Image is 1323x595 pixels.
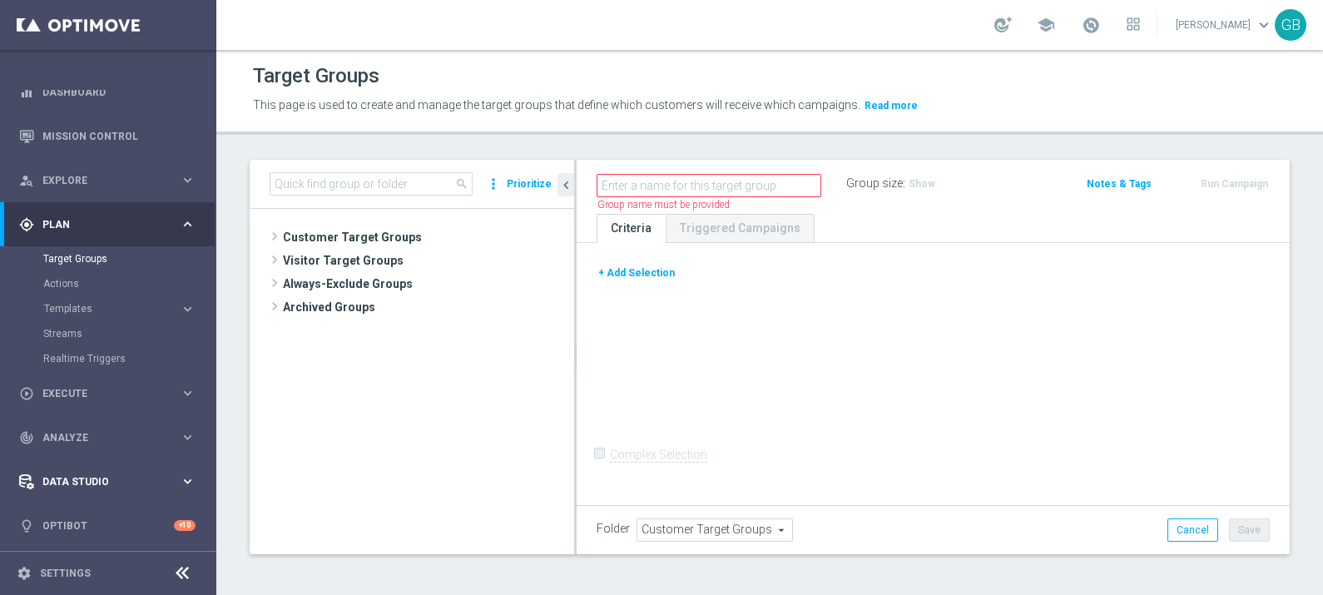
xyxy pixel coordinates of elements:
i: track_changes [19,430,34,445]
span: Explore [42,176,180,186]
i: play_circle_outline [19,386,34,401]
span: school [1037,16,1055,34]
button: Templates keyboard_arrow_right [43,302,196,315]
i: gps_fixed [19,217,34,232]
div: Mission Control [19,114,196,158]
span: Templates [44,304,163,314]
button: Read more [863,97,919,115]
a: Realtime Triggers [43,352,173,365]
label: Group name must be provided [597,198,730,212]
span: Always-Exclude Groups [283,272,574,295]
i: keyboard_arrow_right [180,216,196,232]
div: Analyze [19,430,180,445]
i: keyboard_arrow_right [180,429,196,445]
i: equalizer [19,85,34,100]
div: Target Groups [43,246,215,271]
label: Folder [597,522,630,536]
button: Save [1229,518,1270,542]
label: : [903,176,905,191]
i: person_search [19,173,34,188]
a: Settings [40,568,91,578]
span: Execute [42,389,180,399]
div: Data Studio [19,474,180,489]
a: Mission Control [42,114,196,158]
i: keyboard_arrow_right [180,385,196,401]
i: keyboard_arrow_right [180,172,196,188]
button: Data Studio keyboard_arrow_right [18,475,196,488]
i: more_vert [485,172,502,196]
i: keyboard_arrow_right [180,474,196,489]
a: Dashboard [42,70,196,114]
button: play_circle_outline Execute keyboard_arrow_right [18,387,196,400]
div: Plan [19,217,180,232]
input: Quick find group or folder [270,172,473,196]
div: Dashboard [19,70,196,114]
a: Actions [43,277,173,290]
button: + Add Selection [597,264,676,282]
span: Archived Groups [283,295,574,319]
div: GB [1275,9,1306,41]
a: Criteria [597,214,666,243]
span: keyboard_arrow_down [1255,16,1273,34]
div: Execute [19,386,180,401]
span: search [455,177,468,191]
button: track_changes Analyze keyboard_arrow_right [18,431,196,444]
i: chevron_left [558,177,574,193]
input: Enter a name for this target group [597,174,821,197]
div: +10 [174,520,196,531]
div: Templates [43,296,215,321]
a: Optibot [42,503,174,548]
button: Mission Control [18,130,196,143]
i: lightbulb [19,518,34,533]
i: settings [17,566,32,581]
i: keyboard_arrow_right [180,301,196,317]
a: Triggered Campaigns [666,214,815,243]
button: person_search Explore keyboard_arrow_right [18,174,196,187]
button: equalizer Dashboard [18,86,196,99]
button: lightbulb Optibot +10 [18,519,196,533]
button: gps_fixed Plan keyboard_arrow_right [18,218,196,231]
span: Visitor Target Groups [283,249,574,272]
div: Explore [19,173,180,188]
span: Plan [42,220,180,230]
span: This page is used to create and manage the target groups that define which customers will receive... [253,98,860,112]
div: Optibot [19,503,196,548]
div: Actions [43,271,215,296]
div: Realtime Triggers [43,346,215,371]
span: Analyze [42,433,180,443]
label: Complex Selection [610,447,707,463]
button: Prioritize [504,173,554,196]
div: Streams [43,321,215,346]
div: Templates [44,304,180,314]
button: Notes & Tags [1085,175,1153,193]
label: Group size [846,176,903,191]
span: Data Studio [42,477,180,487]
a: Streams [43,327,173,340]
button: chevron_left [557,173,574,196]
button: Cancel [1167,518,1218,542]
a: [PERSON_NAME]keyboard_arrow_down [1174,12,1275,37]
a: Target Groups [43,252,173,265]
span: Customer Target Groups [283,226,574,249]
h1: Target Groups [253,64,379,88]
